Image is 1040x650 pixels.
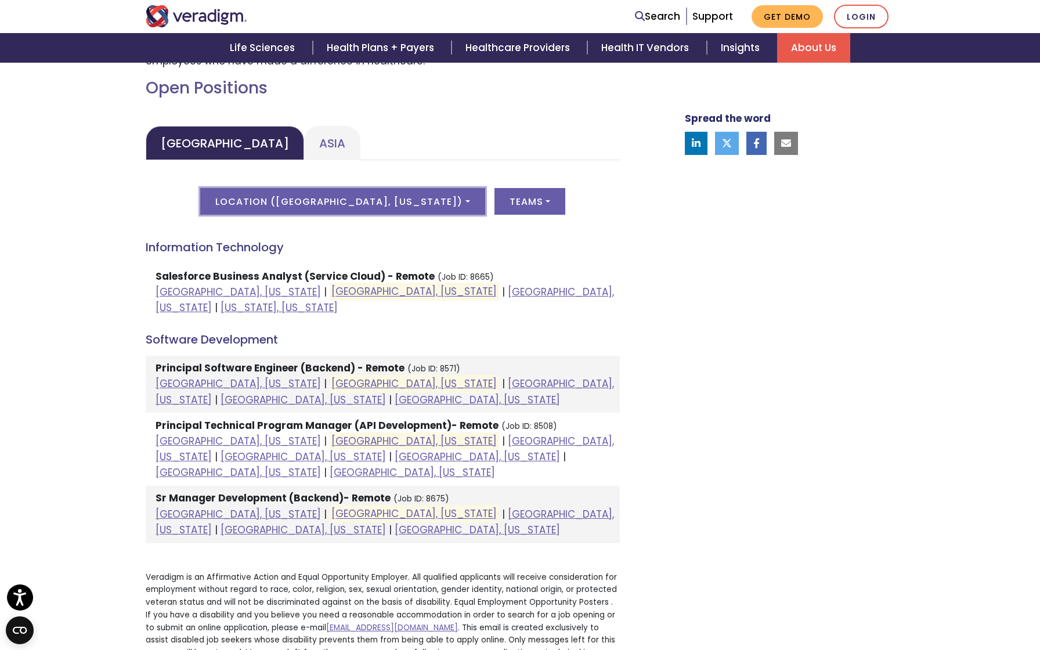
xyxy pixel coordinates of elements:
[200,188,485,215] button: Location ([GEOGRAPHIC_DATA], [US_STATE])
[156,361,405,375] strong: Principal Software Engineer (Backend) - Remote
[156,507,321,521] a: [GEOGRAPHIC_DATA], [US_STATE]
[146,126,304,160] a: [GEOGRAPHIC_DATA]
[221,393,386,407] a: [GEOGRAPHIC_DATA], [US_STATE]
[324,377,327,391] span: |
[221,523,386,537] a: [GEOGRAPHIC_DATA], [US_STATE]
[502,285,505,299] span: |
[156,377,614,406] a: [GEOGRAPHIC_DATA], [US_STATE]
[494,188,565,215] button: Teams
[834,5,889,28] a: Login
[330,465,495,479] a: [GEOGRAPHIC_DATA], [US_STATE]
[502,507,505,521] span: |
[146,78,620,98] h2: Open Positions
[389,393,392,407] span: |
[331,285,497,299] a: [GEOGRAPHIC_DATA], [US_STATE]
[777,33,850,63] a: About Us
[146,240,620,254] h4: Information Technology
[156,434,321,448] a: [GEOGRAPHIC_DATA], [US_STATE]
[156,418,499,432] strong: Principal Technical Program Manager (API Development)- Remote
[331,507,497,521] a: [GEOGRAPHIC_DATA], [US_STATE]
[215,393,218,407] span: |
[156,377,321,391] a: [GEOGRAPHIC_DATA], [US_STATE]
[146,5,247,27] img: Veradigm logo
[395,450,560,464] a: [GEOGRAPHIC_DATA], [US_STATE]
[156,269,435,283] strong: Salesforce Business Analyst (Service Cloud) - Remote
[156,285,614,315] a: [GEOGRAPHIC_DATA], [US_STATE]
[393,493,449,504] small: (Job ID: 8675)
[635,9,680,24] a: Search
[156,491,391,505] strong: Sr Manager Development (Backend)- Remote
[216,33,312,63] a: Life Sciences
[331,377,497,391] a: [GEOGRAPHIC_DATA], [US_STATE]
[304,126,360,160] a: Asia
[587,33,706,63] a: Health IT Vendors
[221,301,338,315] a: [US_STATE], [US_STATE]
[156,507,614,537] a: [GEOGRAPHIC_DATA], [US_STATE]
[389,450,392,464] span: |
[752,5,823,28] a: Get Demo
[326,622,458,633] a: [EMAIL_ADDRESS][DOMAIN_NAME]
[692,9,733,23] a: Support
[215,301,218,315] span: |
[707,33,777,63] a: Insights
[156,285,321,299] a: [GEOGRAPHIC_DATA], [US_STATE]
[395,393,560,407] a: [GEOGRAPHIC_DATA], [US_STATE]
[502,377,505,391] span: |
[331,434,497,448] a: [GEOGRAPHIC_DATA], [US_STATE]
[313,33,452,63] a: Health Plans + Payers
[452,33,587,63] a: Healthcare Providers
[215,450,218,464] span: |
[156,465,321,479] a: [GEOGRAPHIC_DATA], [US_STATE]
[324,285,327,299] span: |
[324,465,327,479] span: |
[324,507,327,521] span: |
[563,450,566,464] span: |
[502,434,505,448] span: |
[324,434,327,448] span: |
[438,272,494,283] small: (Job ID: 8665)
[6,616,34,644] button: Open CMP widget
[407,363,460,374] small: (Job ID: 8571)
[685,111,771,125] strong: Spread the word
[215,523,218,537] span: |
[221,450,386,464] a: [GEOGRAPHIC_DATA], [US_STATE]
[501,421,557,432] small: (Job ID: 8508)
[146,333,620,346] h4: Software Development
[389,523,392,537] span: |
[395,523,560,537] a: [GEOGRAPHIC_DATA], [US_STATE]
